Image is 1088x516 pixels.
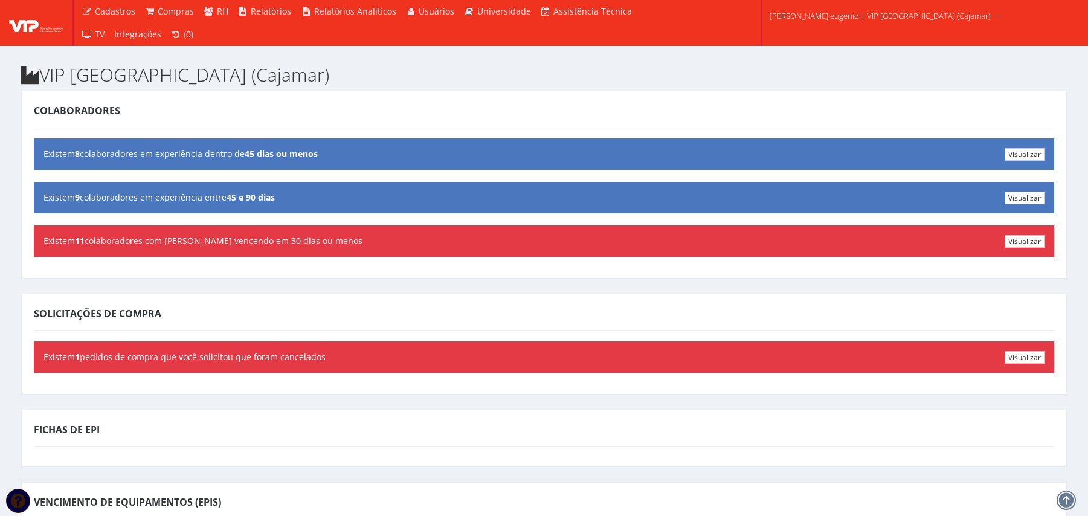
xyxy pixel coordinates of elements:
a: Visualizar [1005,148,1045,161]
b: 11 [75,235,85,247]
div: Existem colaboradores com [PERSON_NAME] vencendo em 30 dias ou menos [34,225,1054,257]
a: TV [77,23,109,46]
span: Solicitações de Compra [34,307,161,320]
a: Visualizar [1005,192,1045,204]
span: Universidade [477,5,531,17]
span: Integrações [114,28,161,40]
h2: VIP [GEOGRAPHIC_DATA] (Cajamar) [21,65,1067,85]
b: 8 [75,148,80,160]
span: Colaboradores [34,104,120,117]
b: 45 dias ou menos [245,148,318,160]
a: Visualizar [1005,235,1045,248]
span: TV [95,28,105,40]
a: Visualizar [1005,351,1045,364]
span: Fichas de EPI [34,423,100,436]
a: Integrações [109,23,166,46]
img: logo [9,14,63,32]
span: Relatórios [251,5,291,17]
div: Existem colaboradores em experiência dentro de [34,138,1054,170]
b: 1 [75,351,80,363]
span: Cadastros [95,5,135,17]
span: Vencimento de Equipamentos (EPIs) [34,495,221,509]
span: Relatórios Analíticos [314,5,396,17]
div: Existem pedidos de compra que você solicitou que foram cancelados [34,341,1054,373]
span: [PERSON_NAME].eugenio | VIP [GEOGRAPHIC_DATA] (Cajamar) [770,10,991,22]
a: (0) [166,23,199,46]
span: Compras [158,5,194,17]
div: Existem colaboradores em experiência entre [34,182,1054,213]
span: Assistência Técnica [553,5,632,17]
b: 9 [75,192,80,203]
span: Usuários [419,5,454,17]
b: 45 e 90 dias [227,192,275,203]
span: (0) [184,28,193,40]
span: RH [217,5,228,17]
